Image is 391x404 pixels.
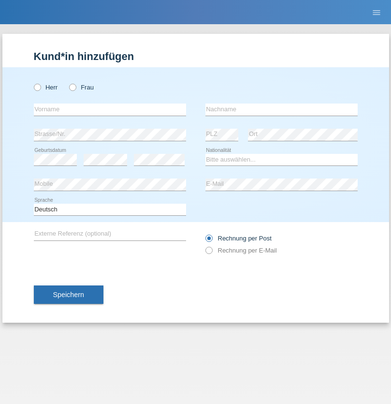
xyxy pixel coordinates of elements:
input: Frau [69,84,75,90]
input: Herr [34,84,40,90]
a: menu [367,9,386,15]
input: Rechnung per E-Mail [205,247,212,259]
span: Speichern [53,291,84,299]
h1: Kund*in hinzufügen [34,50,358,62]
label: Herr [34,84,58,91]
input: Rechnung per Post [205,235,212,247]
label: Frau [69,84,94,91]
label: Rechnung per E-Mail [205,247,277,254]
button: Speichern [34,285,103,304]
i: menu [372,8,381,17]
label: Rechnung per Post [205,235,272,242]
